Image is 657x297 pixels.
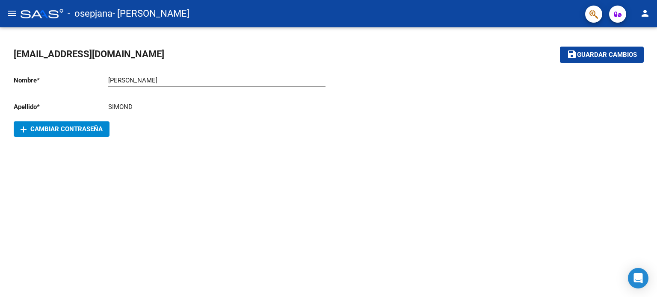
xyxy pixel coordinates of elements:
p: Nombre [14,76,108,85]
mat-icon: add [18,124,29,135]
span: [EMAIL_ADDRESS][DOMAIN_NAME] [14,49,164,59]
mat-icon: menu [7,8,17,18]
span: Cambiar Contraseña [21,125,103,133]
mat-icon: person [640,8,650,18]
div: Open Intercom Messenger [628,268,648,288]
mat-icon: save [567,49,577,59]
p: Apellido [14,102,108,112]
button: Cambiar Contraseña [14,121,109,137]
span: Guardar cambios [577,51,637,59]
span: - osepjana [68,4,112,23]
button: Guardar cambios [560,47,644,62]
span: - [PERSON_NAME] [112,4,189,23]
